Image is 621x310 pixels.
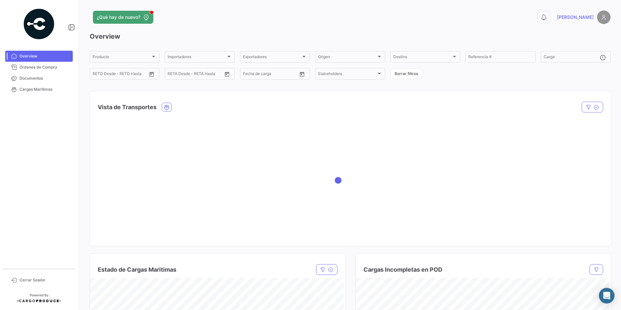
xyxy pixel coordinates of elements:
[19,64,70,70] span: Órdenes de Compra
[97,14,140,20] span: ¿Qué hay de nuevo?
[599,288,615,304] div: Abrir Intercom Messenger
[5,73,73,84] a: Documentos
[23,8,55,40] img: powered-by.png
[19,86,70,92] span: Cargas Marítimas
[259,72,285,77] input: Hasta
[98,103,157,112] h4: Vista de Transportes
[147,69,157,79] button: Open calendar
[393,56,451,60] span: Destino
[162,103,171,111] button: Ocean
[19,277,70,283] span: Cerrar Sesión
[243,72,255,77] input: Desde
[243,56,301,60] span: Exportadores
[19,75,70,81] span: Documentos
[184,72,210,77] input: Hasta
[93,56,151,60] span: Producto
[390,68,422,79] button: Borrar filtros
[168,56,226,60] span: Importadores
[557,14,594,20] span: [PERSON_NAME]
[297,69,307,79] button: Open calendar
[5,84,73,95] a: Cargas Marítimas
[90,32,611,41] h3: Overview
[93,72,104,77] input: Desde
[597,10,611,24] img: placeholder-user.png
[93,11,153,24] button: ¿Qué hay de nuevo?
[98,265,176,274] h4: Estado de Cargas Maritimas
[168,72,179,77] input: Desde
[5,51,73,62] a: Overview
[19,53,70,59] span: Overview
[318,72,376,77] span: Stakeholders
[5,62,73,73] a: Órdenes de Compra
[222,69,232,79] button: Open calendar
[363,265,442,274] h4: Cargas Incompletas en POD
[318,56,376,60] span: Origen
[109,72,135,77] input: Hasta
